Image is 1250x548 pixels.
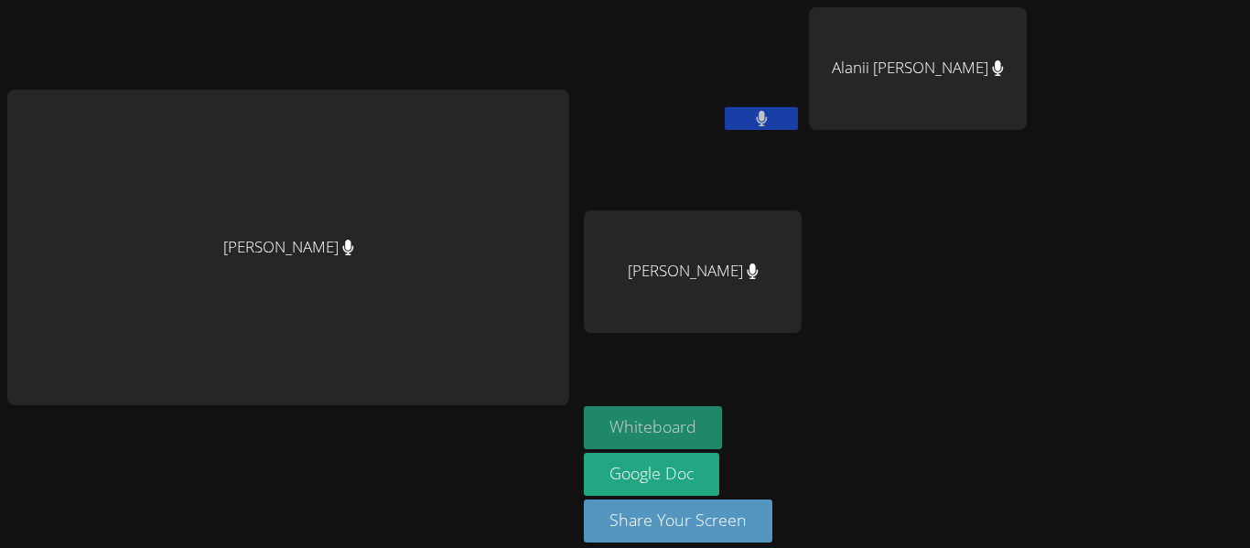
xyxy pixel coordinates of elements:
[584,210,802,333] div: [PERSON_NAME]
[809,7,1027,130] div: Alanii [PERSON_NAME]
[584,500,772,543] button: Share Your Screen
[584,453,719,496] a: Google Doc
[7,90,569,406] div: [PERSON_NAME]
[584,406,722,449] button: Whiteboard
